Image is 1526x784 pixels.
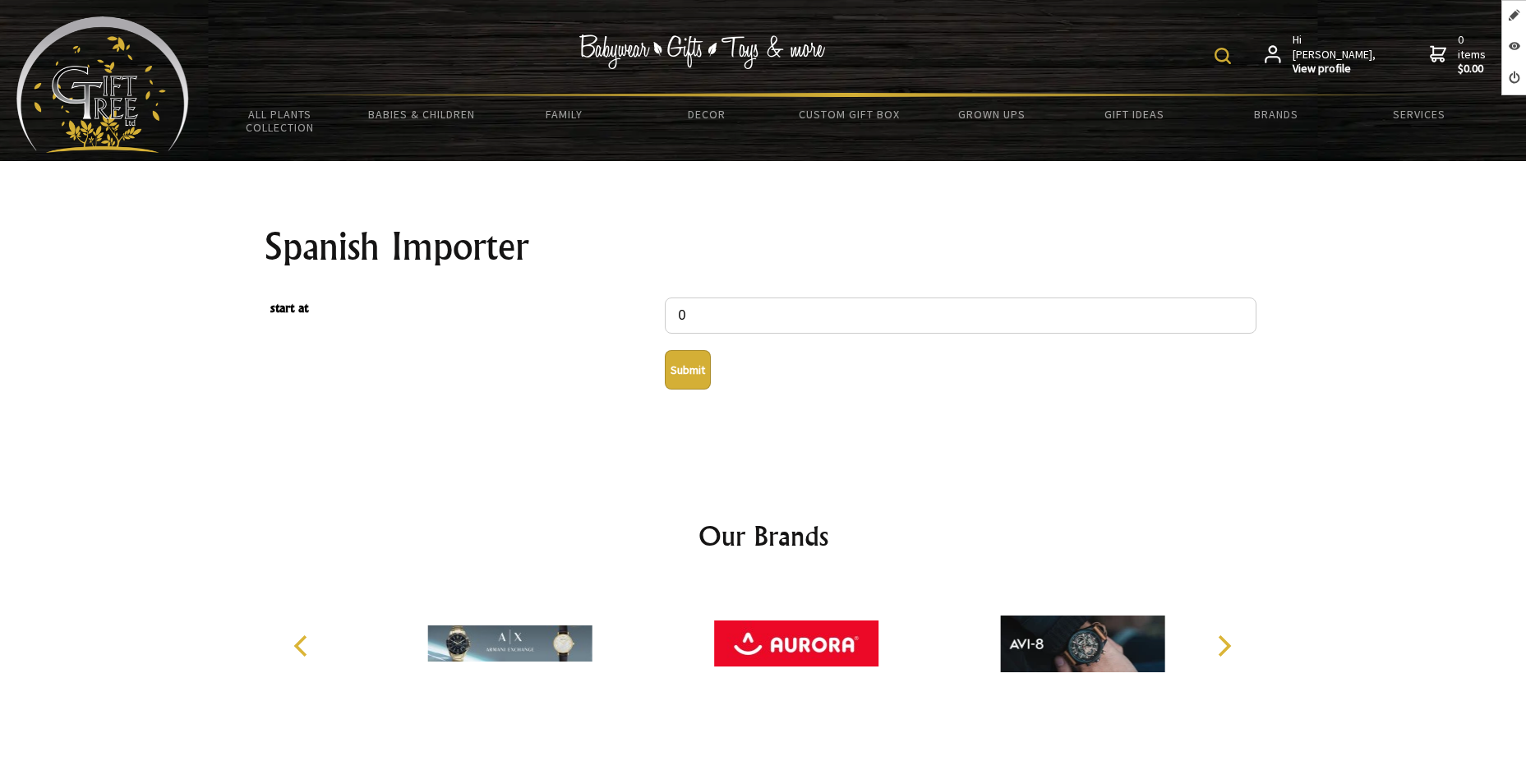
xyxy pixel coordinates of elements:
[427,582,592,705] img: Armani Exchange
[635,97,777,131] a: Decor
[1063,97,1205,131] a: Gift Ideas
[1265,33,1377,76] a: Hi [PERSON_NAME],View profile
[16,16,189,153] img: Babyware - Gifts - Toys and more...
[493,97,635,131] a: Family
[285,628,321,664] button: Previous
[579,35,825,69] img: Babywear - Gifts - Toys & more
[264,227,1263,266] h1: Spanish Importer
[1000,582,1164,705] img: AVI-8
[665,350,711,390] button: Submit
[1458,32,1489,76] span: 0 items
[1206,97,1348,131] a: Brands
[665,297,1256,334] input: start at
[1348,97,1490,131] a: Services
[270,297,657,321] span: start at
[1293,62,1377,76] strong: View profile
[778,97,920,131] a: Custom Gift Box
[1458,62,1489,76] strong: $0.00
[351,97,493,131] a: Babies & Children
[277,516,1250,556] h2: Our Brands
[1293,33,1377,76] span: Hi [PERSON_NAME],
[714,582,878,705] img: Aurora World
[1215,48,1231,64] img: product search
[1206,628,1242,664] button: Next
[1430,33,1489,76] a: 0 items$0.00
[209,97,351,145] a: All Plants Collection
[920,97,1063,131] a: Grown Ups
